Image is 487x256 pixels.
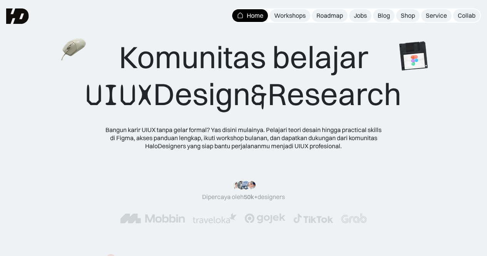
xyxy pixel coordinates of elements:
[244,193,258,201] span: 50k+
[85,38,402,114] div: Komunitas belajar Design Research
[247,12,263,20] div: Home
[316,12,343,20] div: Roadmap
[458,12,475,20] div: Collab
[202,193,285,201] div: Dipercaya oleh designers
[274,12,306,20] div: Workshops
[373,9,395,22] a: Blog
[269,9,310,22] a: Workshops
[378,12,390,20] div: Blog
[85,77,153,114] span: UIUX
[396,9,420,22] a: Shop
[453,9,480,22] a: Collab
[421,9,452,22] a: Service
[251,77,268,114] span: &
[232,9,268,22] a: Home
[312,9,348,22] a: Roadmap
[349,9,372,22] a: Jobs
[401,12,415,20] div: Shop
[105,126,382,150] div: Bangun karir UIUX tanpa gelar formal? Yas disini mulainya. Pelajari teori desain hingga practical...
[426,12,447,20] div: Service
[354,12,367,20] div: Jobs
